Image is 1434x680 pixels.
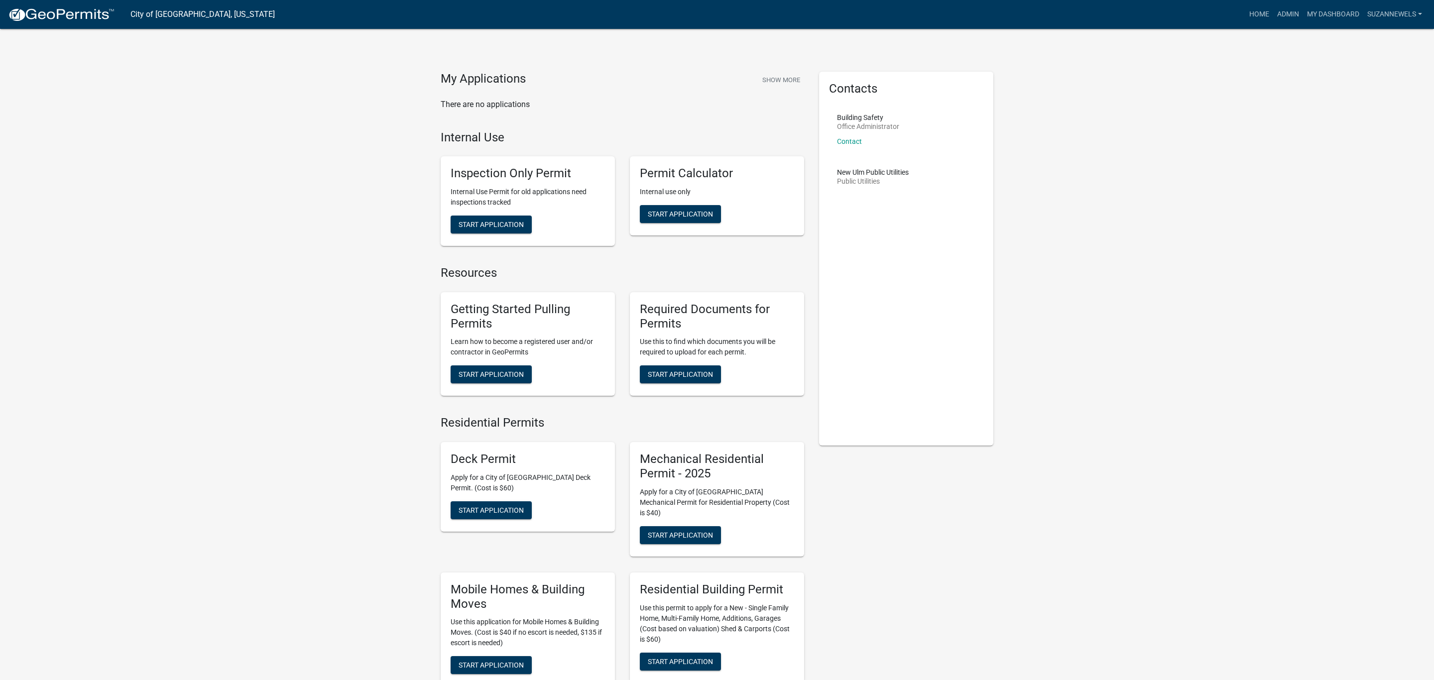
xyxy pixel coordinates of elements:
[441,416,804,430] h4: Residential Permits
[837,137,862,145] a: Contact
[640,452,794,481] h5: Mechanical Residential Permit - 2025
[451,302,605,331] h5: Getting Started Pulling Permits
[1273,5,1303,24] a: Admin
[640,603,794,645] p: Use this permit to apply for a New - Single Family Home, Multi-Family Home, Additions, Garages (C...
[648,531,713,539] span: Start Application
[640,526,721,544] button: Start Application
[648,370,713,378] span: Start Application
[640,166,794,181] h5: Permit Calculator
[451,452,605,466] h5: Deck Permit
[837,114,899,121] p: Building Safety
[441,99,804,111] p: There are no applications
[640,302,794,331] h5: Required Documents for Permits
[640,487,794,518] p: Apply for a City of [GEOGRAPHIC_DATA] Mechanical Permit for Residential Property (Cost is $40)
[829,82,983,96] h5: Contacts
[837,178,909,185] p: Public Utilities
[640,187,794,197] p: Internal use only
[459,661,524,669] span: Start Application
[451,472,605,493] p: Apply for a City of [GEOGRAPHIC_DATA] Deck Permit. (Cost is $60)
[451,501,532,519] button: Start Application
[1245,5,1273,24] a: Home
[451,337,605,357] p: Learn how to become a registered user and/or contractor in GeoPermits
[648,657,713,665] span: Start Application
[441,72,526,87] h4: My Applications
[640,582,794,597] h5: Residential Building Permit
[1303,5,1363,24] a: My Dashboard
[640,365,721,383] button: Start Application
[640,653,721,671] button: Start Application
[451,656,532,674] button: Start Application
[451,582,605,611] h5: Mobile Homes & Building Moves
[837,123,899,130] p: Office Administrator
[451,216,532,233] button: Start Application
[1363,5,1426,24] a: SuzanneWels
[837,169,909,176] p: New Ulm Public Utilities
[451,365,532,383] button: Start Application
[640,205,721,223] button: Start Application
[451,617,605,648] p: Use this application for Mobile Homes & Building Moves. (Cost is $40 if no escort is needed, $135...
[640,337,794,357] p: Use this to find which documents you will be required to upload for each permit.
[451,187,605,208] p: Internal Use Permit for old applications need inspections tracked
[459,370,524,378] span: Start Application
[648,210,713,218] span: Start Application
[441,130,804,145] h4: Internal Use
[130,6,275,23] a: City of [GEOGRAPHIC_DATA], [US_STATE]
[451,166,605,181] h5: Inspection Only Permit
[459,506,524,514] span: Start Application
[758,72,804,88] button: Show More
[441,266,804,280] h4: Resources
[459,221,524,228] span: Start Application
